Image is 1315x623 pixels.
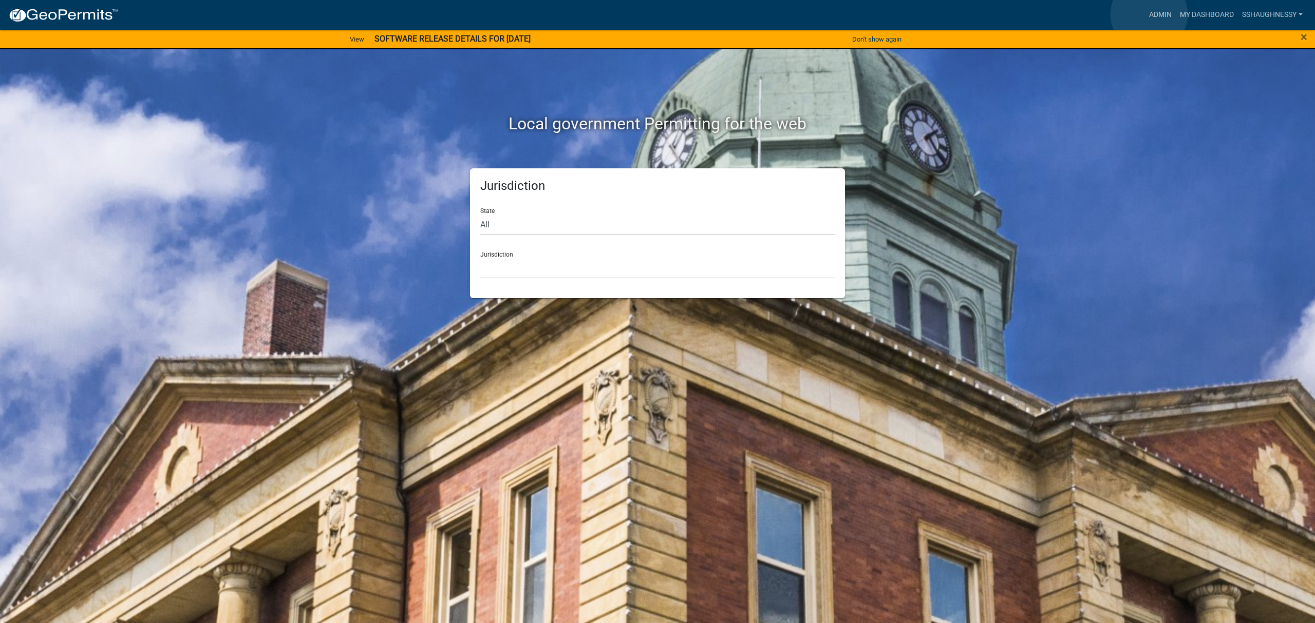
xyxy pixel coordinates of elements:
[1301,31,1307,43] button: Close
[1176,5,1238,25] a: My Dashboard
[1301,30,1307,44] span: ×
[1145,5,1176,25] a: Admin
[1238,5,1307,25] a: sshaughnessy
[480,179,835,193] h5: Jurisdiction
[346,31,368,48] a: View
[374,34,531,44] strong: SOFTWARE RELEASE DETAILS FOR [DATE]
[848,31,906,48] button: Don't show again
[372,114,943,133] h2: Local government Permitting for the web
